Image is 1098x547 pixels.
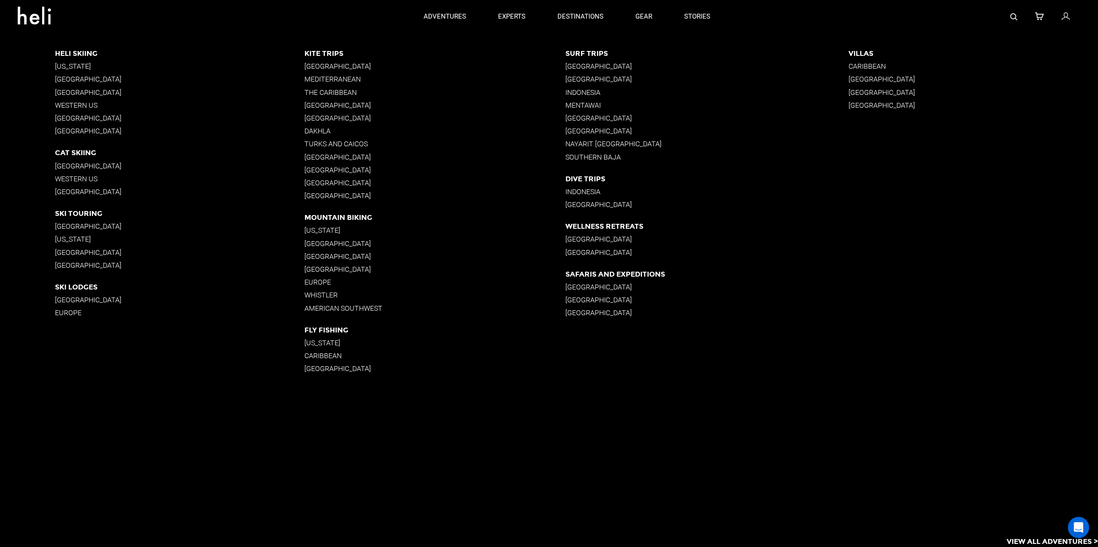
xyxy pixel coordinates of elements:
p: [GEOGRAPHIC_DATA] [304,239,565,248]
p: Ski Lodges [55,283,304,291]
p: Dakhla [304,127,565,135]
p: The Caribbean [304,88,565,97]
p: [GEOGRAPHIC_DATA] [304,191,565,200]
p: View All Adventures > [1007,537,1098,547]
p: [US_STATE] [55,235,304,243]
p: [GEOGRAPHIC_DATA] [55,88,304,97]
p: Mediterranean [304,75,565,83]
p: [GEOGRAPHIC_DATA] [849,101,1098,109]
p: American Southwest [304,304,565,313]
p: Caribbean [304,352,565,360]
p: [GEOGRAPHIC_DATA] [55,248,304,257]
p: Caribbean [849,62,1098,70]
p: [GEOGRAPHIC_DATA] [304,101,565,109]
p: [GEOGRAPHIC_DATA] [565,235,848,243]
p: [GEOGRAPHIC_DATA] [55,296,304,304]
p: [GEOGRAPHIC_DATA] [304,62,565,70]
img: search-bar-icon.svg [1010,13,1017,20]
p: adventures [424,12,466,21]
p: Surf Trips [565,49,848,58]
p: Villas [849,49,1098,58]
p: Kite Trips [304,49,565,58]
div: Open Intercom Messenger [1068,517,1089,538]
p: [GEOGRAPHIC_DATA] [304,114,565,122]
p: Europe [304,278,565,286]
p: [GEOGRAPHIC_DATA] [565,248,848,257]
p: [GEOGRAPHIC_DATA] [304,364,565,373]
p: [GEOGRAPHIC_DATA] [565,296,848,304]
p: [GEOGRAPHIC_DATA] [55,222,304,231]
p: [GEOGRAPHIC_DATA] [304,166,565,174]
p: [GEOGRAPHIC_DATA] [55,188,304,196]
p: Safaris and Expeditions [565,270,848,278]
p: [GEOGRAPHIC_DATA] [565,283,848,291]
p: [US_STATE] [304,339,565,347]
p: Southern Baja [565,153,848,161]
p: Fly Fishing [304,326,565,334]
p: Heli Skiing [55,49,304,58]
p: Nayarit [GEOGRAPHIC_DATA] [565,140,848,148]
p: [GEOGRAPHIC_DATA] [849,88,1098,97]
p: Dive Trips [565,175,848,183]
p: Europe [55,309,304,317]
p: Ski Touring [55,209,304,218]
p: [GEOGRAPHIC_DATA] [565,127,848,135]
p: [GEOGRAPHIC_DATA] [304,153,565,161]
p: [US_STATE] [55,62,304,70]
p: Western US [55,101,304,109]
p: [GEOGRAPHIC_DATA] [304,179,565,187]
p: Indonesia [565,188,848,196]
p: [GEOGRAPHIC_DATA] [565,309,848,317]
p: Mentawai [565,101,848,109]
p: [GEOGRAPHIC_DATA] [55,127,304,135]
p: experts [498,12,526,21]
p: [GEOGRAPHIC_DATA] [304,265,565,273]
p: Cat Skiing [55,148,304,157]
p: Wellness Retreats [565,222,848,231]
p: [GEOGRAPHIC_DATA] [849,75,1098,83]
p: [US_STATE] [304,226,565,234]
p: [GEOGRAPHIC_DATA] [55,75,304,83]
p: Whistler [304,291,565,299]
p: [GEOGRAPHIC_DATA] [55,261,304,270]
p: [GEOGRAPHIC_DATA] [565,200,848,209]
p: [GEOGRAPHIC_DATA] [565,62,848,70]
p: [GEOGRAPHIC_DATA] [55,162,304,170]
p: [GEOGRAPHIC_DATA] [304,252,565,261]
p: [GEOGRAPHIC_DATA] [55,114,304,122]
p: [GEOGRAPHIC_DATA] [565,114,848,122]
p: Turks and Caicos [304,140,565,148]
p: [GEOGRAPHIC_DATA] [565,75,848,83]
p: destinations [557,12,604,21]
p: Indonesia [565,88,848,97]
p: Mountain Biking [304,213,565,222]
p: Western US [55,175,304,183]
